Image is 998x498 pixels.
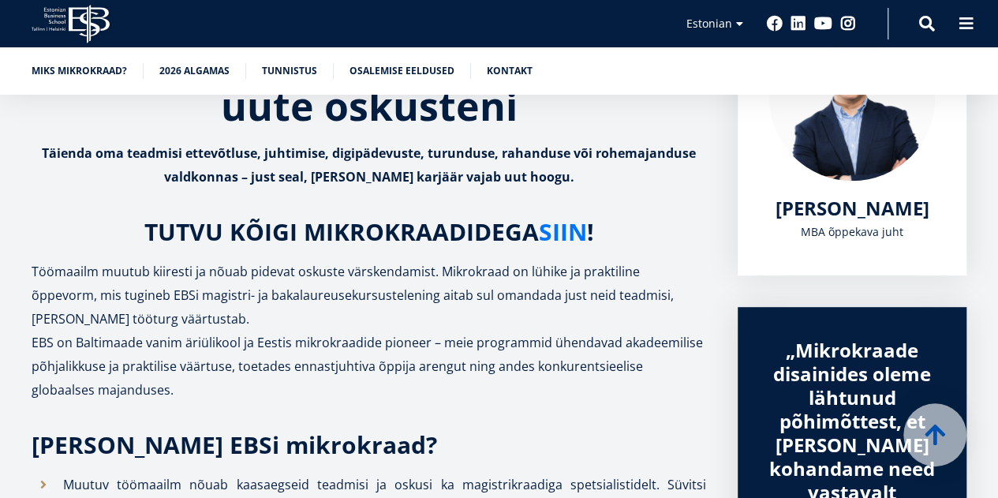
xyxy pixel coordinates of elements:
a: 2026 algamas [159,63,230,79]
a: Tunnistus [262,63,317,79]
a: SIIN [539,220,587,244]
strong: [PERSON_NAME] EBSi mikrokraad? [32,429,437,461]
a: Miks mikrokraad? [32,63,127,79]
a: Instagram [840,16,856,32]
strong: TUTVU KÕIGI MIKROKRAADIDEGA ! [144,215,594,248]
a: Facebook [767,16,783,32]
strong: Täienda oma teadmisi ettevõtluse, juhtimise, digipädevuste, turunduse, rahanduse või rohemajandus... [42,144,696,185]
a: Linkedin [791,16,806,32]
span: [PERSON_NAME] [776,195,929,221]
a: [PERSON_NAME] [776,197,929,220]
a: Youtube [814,16,832,32]
div: MBA õppekava juht [769,220,935,244]
a: Kontakt [487,63,533,79]
p: Töömaailm muutub kiiresti ja nõuab pidevat oskuste värskendamist. Mikrokraad on lühike ja praktil... [32,260,706,402]
a: Osalemise eeldused [349,63,454,79]
img: Marko Rillo [769,15,935,181]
